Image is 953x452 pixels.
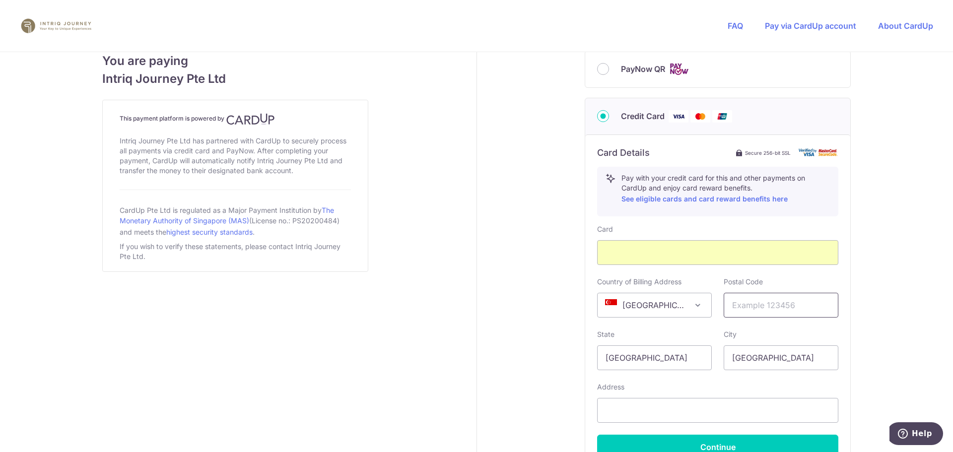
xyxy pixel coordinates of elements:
div: PayNow QR Cards logo [597,63,838,75]
img: Union Pay [712,110,732,123]
span: Intriq Journey Pte Ltd [102,70,368,88]
h6: Card Details [597,147,650,159]
div: Credit Card Visa Mastercard Union Pay [597,110,838,123]
div: CardUp Pte Ltd is regulated as a Major Payment Institution by (License no.: PS20200484) and meets... [120,202,351,240]
span: You are paying [102,52,368,70]
div: If you wish to verify these statements, please contact Intriq Journey Pte Ltd. [120,240,351,263]
h4: This payment platform is powered by [120,113,351,125]
img: Mastercard [690,110,710,123]
iframe: Opens a widget where you can find more information [889,422,943,447]
span: Singapore [598,293,711,317]
img: Cards logo [669,63,689,75]
p: Pay with your credit card for this and other payments on CardUp and enjoy card reward benefits. [621,173,830,205]
span: PayNow QR [621,63,665,75]
div: Intriq Journey Pte Ltd has partnered with CardUp to securely process all payments via credit card... [120,134,351,178]
label: Address [597,382,624,392]
label: Country of Billing Address [597,277,681,287]
label: Postal Code [724,277,763,287]
input: Example 123456 [724,293,838,318]
span: Secure 256-bit SSL [745,149,791,157]
iframe: Secure card payment input frame [606,247,830,258]
label: City [724,329,737,339]
a: Pay via CardUp account [765,21,856,31]
a: See eligible cards and card reward benefits here [621,194,788,203]
label: State [597,329,614,339]
img: card secure [799,148,838,157]
a: About CardUp [878,21,933,31]
img: Visa [669,110,688,123]
span: Singapore [597,293,712,318]
label: Card [597,224,613,234]
a: highest security standards [166,228,253,236]
a: FAQ [728,21,743,31]
img: CardUp [226,113,275,125]
span: Credit Card [621,110,665,122]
